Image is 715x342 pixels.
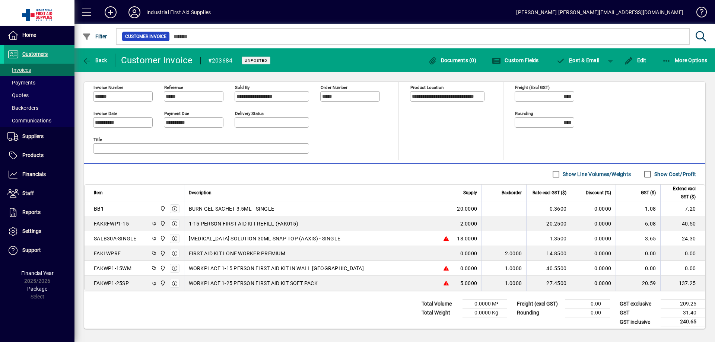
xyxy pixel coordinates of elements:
[27,286,47,292] span: Package
[616,246,660,261] td: 0.00
[4,64,74,76] a: Invoices
[533,189,566,197] span: Rate excl GST ($)
[571,231,616,246] td: 0.0000
[661,309,705,317] td: 31.40
[94,279,129,287] div: FAKWP1-25SP
[80,30,109,43] button: Filter
[460,250,477,257] span: 0.0000
[553,54,603,67] button: Post & Email
[505,279,522,287] span: 1.0000
[158,279,166,287] span: INDUSTRIAL FIRST AID SUPPLIES LTD
[189,279,318,287] span: WORKPLACE 1-25 PERSON FIRST AID KIT SOFT PACK
[661,300,705,309] td: 209.25
[189,205,274,212] span: BURN GEL SACHET 3.5ML - SINGLE
[463,300,507,309] td: 0.0000 M³
[569,57,572,63] span: P
[571,216,616,231] td: 0.0000
[22,247,41,253] span: Support
[4,146,74,165] a: Products
[460,220,477,227] span: 2.0000
[94,250,121,257] div: FAKLWPRE
[531,250,566,257] div: 14.8500
[428,57,476,63] span: Documents (0)
[616,261,660,276] td: 0.00
[80,54,109,67] button: Back
[158,264,166,272] span: INDUSTRIAL FIRST AID SUPPLIES LTD
[189,220,298,227] span: 1-15 PERSON FIRST AID KIT REFILL (FAK015)
[158,220,166,228] span: INDUSTRIAL FIRST AID SUPPLIES LTD
[4,26,74,45] a: Home
[22,209,41,215] span: Reports
[457,205,477,212] span: 20.0000
[513,309,565,317] td: Rounding
[158,249,166,258] span: INDUSTRIAL FIRST AID SUPPLIES LTD
[571,246,616,261] td: 0.0000
[4,102,74,114] a: Backorders
[4,184,74,203] a: Staff
[660,246,705,261] td: 0.00
[164,85,183,90] mat-label: Reference
[7,67,31,73] span: Invoices
[641,189,656,197] span: GST ($)
[531,265,566,272] div: 40.5500
[516,6,683,18] div: [PERSON_NAME] [PERSON_NAME][EMAIL_ADDRESS][DOMAIN_NAME]
[123,6,146,19] button: Profile
[82,33,107,39] span: Filter
[616,317,661,327] td: GST inclusive
[513,300,565,309] td: Freight (excl GST)
[460,279,477,287] span: 5.0000
[616,309,661,317] td: GST
[418,309,463,317] td: Total Weight
[662,57,708,63] span: More Options
[82,57,107,63] span: Back
[158,234,166,243] span: INDUSTRIAL FIRST AID SUPPLIES LTD
[660,231,705,246] td: 24.30
[426,54,478,67] button: Documents (0)
[7,118,51,124] span: Communications
[22,32,36,38] span: Home
[463,309,507,317] td: 0.0000 Kg
[531,220,566,227] div: 20.2500
[622,54,648,67] button: Edit
[460,265,477,272] span: 0.0000
[93,137,102,142] mat-label: Title
[4,89,74,102] a: Quotes
[94,205,104,212] div: BB1
[21,270,54,276] span: Financial Year
[4,222,74,241] a: Settings
[189,235,341,242] span: [MEDICAL_DATA] SOLUTION 30ML SNAP TOP (AAXIS) - SINGLE
[515,85,550,90] mat-label: Freight (excl GST)
[22,51,48,57] span: Customers
[121,54,193,66] div: Customer Invoice
[660,276,705,291] td: 137.25
[22,152,44,158] span: Products
[4,76,74,89] a: Payments
[93,111,117,116] mat-label: Invoice date
[7,105,38,111] span: Backorders
[492,57,539,63] span: Custom Fields
[94,189,103,197] span: Item
[94,220,129,227] div: FAKRFWP1-15
[4,114,74,127] a: Communications
[691,1,706,26] a: Knowledge Base
[586,189,611,197] span: Discount (%)
[505,265,522,272] span: 1.0000
[189,250,285,257] span: FIRST AID KIT LONE WORKER PREMIUM
[208,55,233,67] div: #203684
[189,265,364,272] span: WORKPLACE 1-15 PERSON FIRST AID KIT IN WALL [GEOGRAPHIC_DATA]
[565,300,610,309] td: 0.00
[22,171,46,177] span: Financials
[665,185,696,201] span: Extend excl GST ($)
[74,54,115,67] app-page-header-button: Back
[463,189,477,197] span: Supply
[556,57,600,63] span: ost & Email
[158,205,166,213] span: INDUSTRIAL FIRST AID SUPPLIES LTD
[660,216,705,231] td: 40.50
[531,279,566,287] div: 27.4500
[7,80,35,86] span: Payments
[502,189,522,197] span: Backorder
[164,111,189,116] mat-label: Payment due
[660,261,705,276] td: 0.00
[7,92,29,98] span: Quotes
[565,309,610,317] td: 0.00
